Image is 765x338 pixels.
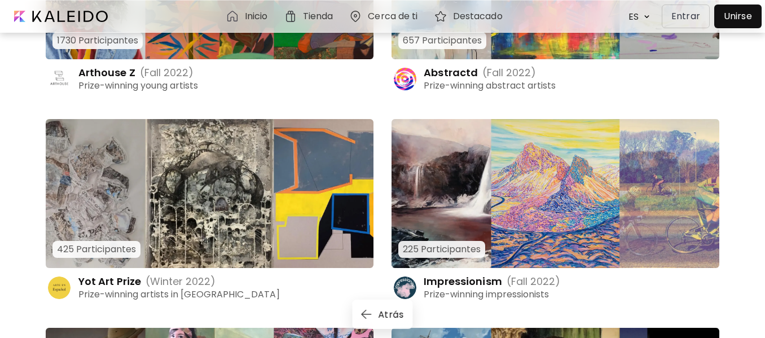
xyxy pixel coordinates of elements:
div: ES [623,7,641,27]
h6: Inicio [245,12,268,21]
span: Atrás [363,309,403,321]
img: https://cdn.kaleido.art/CDN/ArtPrize/7/Background/large.webp?updated=421497 [392,119,719,268]
img: https://cdn.kaleido.art/CDN/ArtPrize/8/Background/large.webp?updated=450562 [46,119,373,268]
div: 1730 Participantes [52,32,143,49]
h3: (Fall 2022) [507,275,560,288]
a: Entrar [662,5,714,28]
a: Destacado [434,10,507,23]
p: Entrar [671,10,700,23]
h6: Destacado [453,12,503,21]
h4: Abstractd [424,66,478,80]
img: arrow down [641,11,653,22]
a: Tienda [284,10,338,23]
div: 425 Participantes [52,241,140,258]
h5: Prize-winning abstract artists [424,80,713,92]
h4: Arthouse Z [78,66,135,80]
h5: Prize-winning artists in [GEOGRAPHIC_DATA] [78,288,368,301]
h6: Cerca de ti [368,12,417,21]
div: 657 Participantes [398,32,486,49]
a: back-arrowAtrás [352,307,412,320]
h4: Impressionism [424,275,502,288]
button: back-arrowAtrás [352,300,412,329]
h3: (Fall 2022) [482,66,536,80]
a: Inicio [226,10,272,23]
h3: (Fall 2022) [140,66,194,80]
a: Cerca de ti [349,10,422,23]
h5: Prize-winning young artists [78,80,368,92]
a: Unirse [714,5,762,28]
div: 225 Participantes [398,241,485,258]
h6: Tienda [303,12,333,21]
h4: Yot Art Prize [78,275,142,288]
h3: (Winter 2022) [146,275,216,288]
h5: Prize-winning impressionists [424,288,713,301]
img: back-arrow [361,310,371,319]
button: Entrar [662,5,710,28]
